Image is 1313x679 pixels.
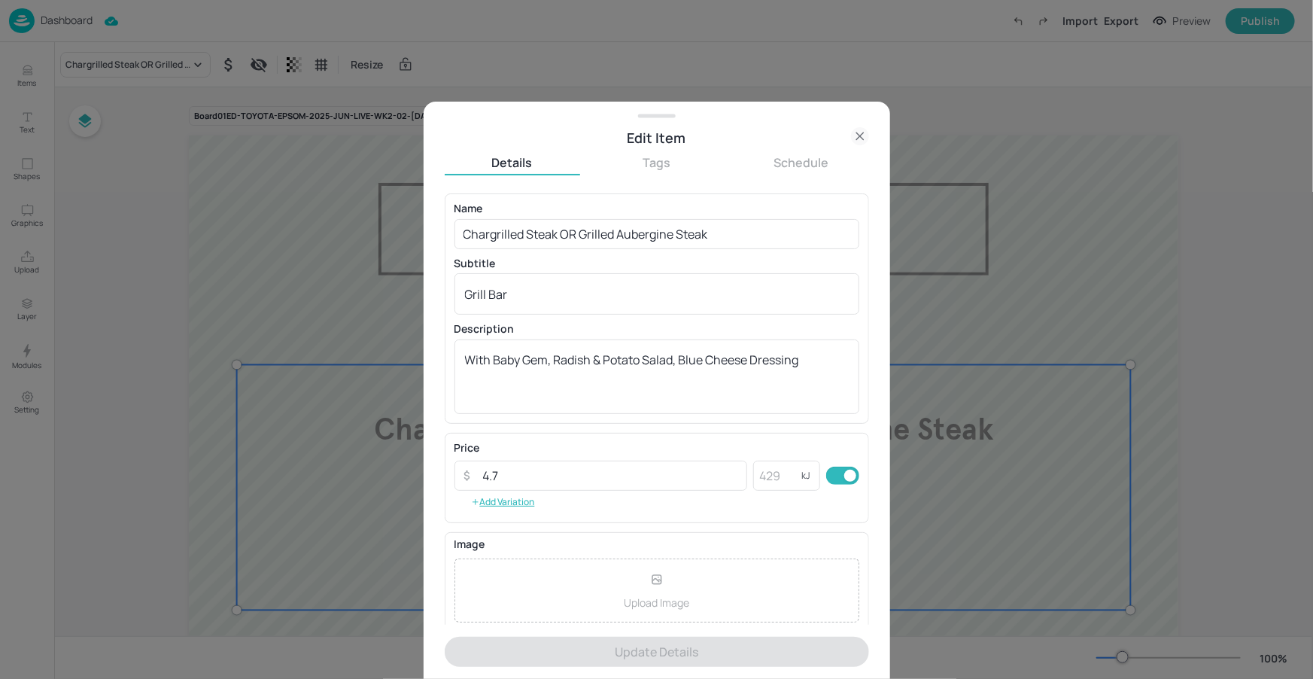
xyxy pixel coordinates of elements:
[753,461,801,491] input: 429
[454,258,859,269] p: Subtitle
[454,443,480,453] p: Price
[624,595,689,610] p: Upload Image
[454,219,859,249] input: Enter item name
[465,352,849,401] textarea: With Baby Gem, Radish & Potato Salad, Blue Cheese Dressing
[454,203,859,214] p: Name
[454,324,859,334] p: Description
[734,154,869,171] button: Schedule
[802,470,811,481] p: kJ
[454,491,552,513] button: Add Variation
[454,539,859,550] p: Image
[445,127,869,148] div: Edit Item
[465,286,849,303] textarea: Grill Bar
[589,154,725,171] button: Tags
[445,154,580,171] button: Details
[474,461,748,491] input: 10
